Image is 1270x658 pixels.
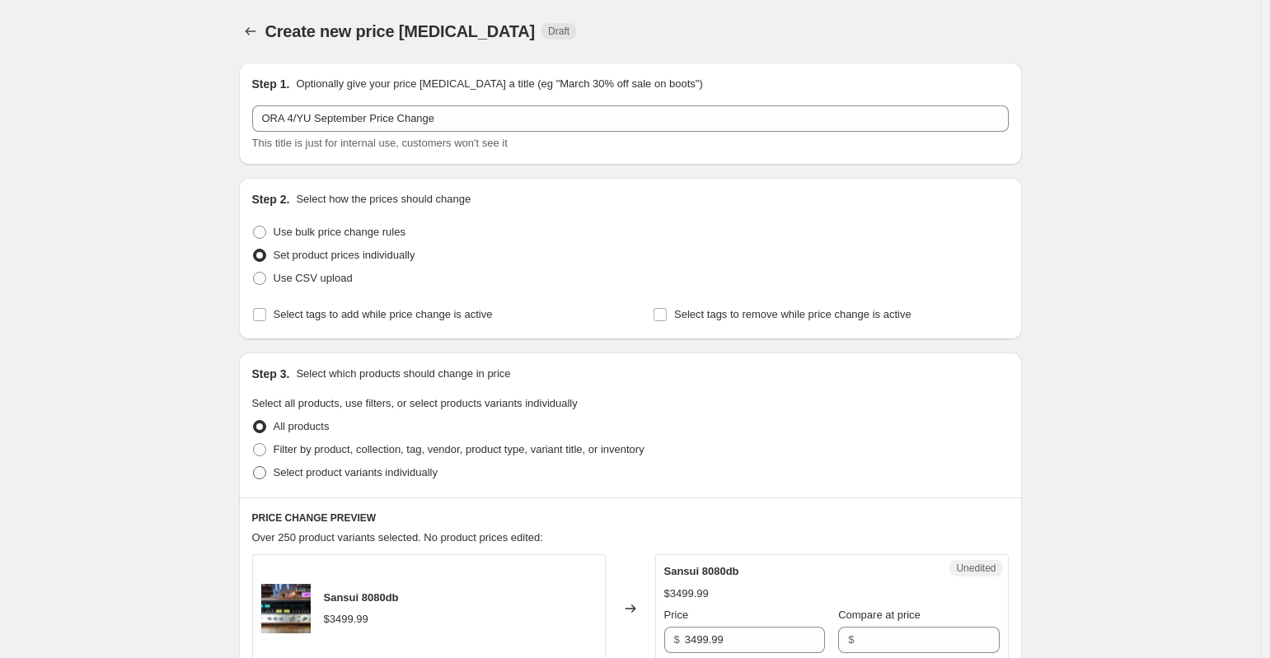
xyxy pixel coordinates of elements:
h2: Step 2. [252,191,290,208]
p: Select which products should change in price [296,366,510,382]
span: $ [674,633,680,646]
img: Sansui8080db_front_80x.jpg [261,584,311,633]
h2: Step 1. [252,76,290,92]
span: Over 250 product variants selected. No product prices edited: [252,531,543,544]
span: Set product prices individually [274,249,415,261]
div: $3499.99 [324,611,368,628]
h2: Step 3. [252,366,290,382]
input: 30% off holiday sale [252,105,1009,132]
span: Price [664,609,689,621]
span: Unedited [956,562,996,575]
span: Sansui 8080db [324,591,399,604]
span: Sansui 8080db [664,565,739,577]
span: Select product variants individually [274,466,438,478]
span: Compare at price [838,609,921,621]
p: Select how the prices should change [296,191,471,208]
span: Use CSV upload [274,272,353,284]
span: Select all products, use filters, or select products variants individually [252,397,578,409]
span: Use bulk price change rules [274,226,405,238]
p: Optionally give your price [MEDICAL_DATA] a title (eg "March 30% off sale on boots") [296,76,702,92]
h6: PRICE CHANGE PREVIEW [252,511,1009,525]
button: Price change jobs [239,20,262,43]
span: Select tags to remove while price change is active [674,308,911,320]
span: This title is just for internal use, customers won't see it [252,137,508,149]
span: Filter by product, collection, tag, vendor, product type, variant title, or inventory [274,443,644,455]
span: Create new price [MEDICAL_DATA] [265,22,536,40]
span: Draft [548,25,569,38]
span: Select tags to add while price change is active [274,308,493,320]
div: $3499.99 [664,586,709,602]
span: All products [274,420,330,432]
span: $ [848,633,854,646]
